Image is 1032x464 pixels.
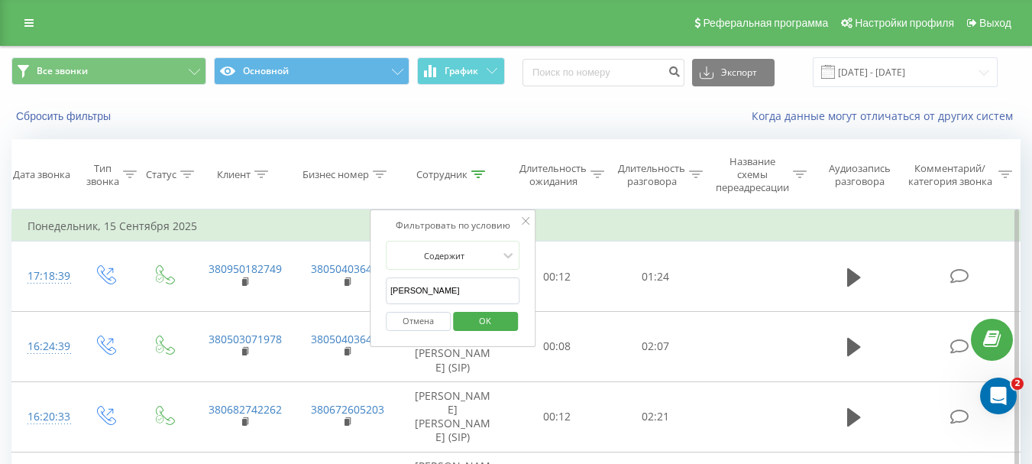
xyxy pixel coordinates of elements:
button: Экспорт [692,59,775,86]
a: 380682742262 [209,402,282,417]
td: 00:08 [508,312,607,382]
button: Отмена [386,312,451,331]
td: 01:24 [607,242,705,312]
a: 380503071978 [209,332,282,346]
button: OK [453,312,518,331]
div: Тип звонка [86,162,119,188]
button: Все звонки [11,57,206,85]
button: Основной [214,57,409,85]
span: 2 [1011,378,1024,390]
div: Дата звонка [13,168,70,181]
iframe: Intercom live chat [980,378,1017,414]
td: 02:21 [607,381,705,452]
div: 17:18:39 [27,261,60,291]
div: 16:20:33 [27,402,60,432]
div: Аудиозапись разговора [821,162,898,188]
a: 380504036411 [311,261,384,276]
div: 16:24:39 [27,332,60,362]
a: 380950182749 [209,261,282,276]
input: Поиск по номеру [522,59,684,86]
div: Статус [146,168,176,181]
div: Длительность разговора [618,162,685,188]
div: Фильтровать по условию [386,218,520,233]
span: Настройки профиля [855,17,954,29]
span: Все звонки [37,65,88,77]
span: Реферальная программа [703,17,828,29]
td: Понедельник, 15 Сентября 2025 [12,211,1021,242]
div: Длительность ожидания [519,162,587,188]
span: График [445,66,478,76]
div: Сотрудник [416,168,467,181]
input: Введите значение [386,277,520,304]
td: 00:12 [508,381,607,452]
button: Сбросить фильтры [11,109,118,123]
span: Выход [979,17,1011,29]
span: OK [464,309,506,333]
a: Когда данные могут отличаться от других систем [752,109,1021,123]
div: Клиент [217,168,251,181]
td: 00:12 [508,242,607,312]
td: 02:07 [607,312,705,382]
div: Бизнес номер [302,168,369,181]
div: Название схемы переадресации [716,155,789,194]
a: 380672605203 [311,402,384,417]
td: [PERSON_NAME] [PERSON_NAME] (SIP) [398,381,508,452]
a: 380504036411 [311,332,384,346]
div: Комментарий/категория звонка [905,162,995,188]
button: График [417,57,505,85]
